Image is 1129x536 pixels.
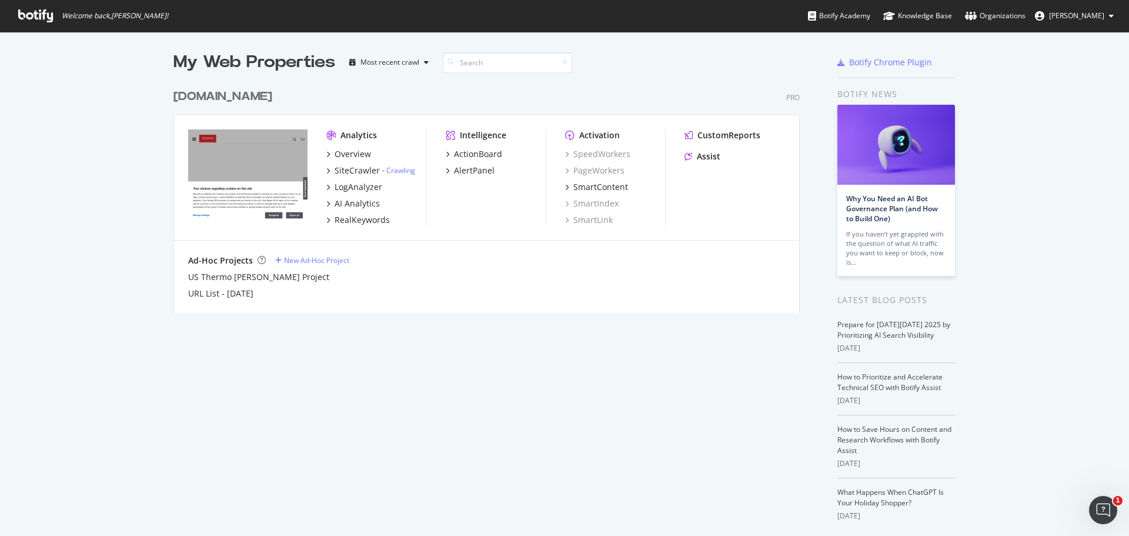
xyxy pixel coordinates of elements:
[837,56,932,68] a: Botify Chrome Plugin
[965,10,1026,22] div: Organizations
[326,181,382,193] a: LogAnalyzer
[837,372,943,392] a: How to Prioritize and Accelerate Technical SEO with Botify Assist
[188,129,308,225] img: thermofisher.com
[837,343,956,354] div: [DATE]
[173,88,272,105] div: [DOMAIN_NAME]
[382,165,415,175] div: -
[284,255,349,265] div: New Ad-Hoc Project
[1089,496,1117,524] iframe: Intercom live chat
[1026,6,1123,25] button: [PERSON_NAME]
[460,129,506,141] div: Intelligence
[1113,496,1123,505] span: 1
[360,59,419,66] div: Most recent crawl
[846,194,938,224] a: Why You Need an AI Bot Governance Plan (and How to Build One)
[443,52,572,73] input: Search
[837,511,956,521] div: [DATE]
[837,88,956,101] div: Botify news
[846,229,946,267] div: If you haven’t yet grappled with the question of what AI traffic you want to keep or block, now is…
[837,458,956,469] div: [DATE]
[565,181,628,193] a: SmartContent
[697,129,760,141] div: CustomReports
[565,165,624,177] a: PageWorkers
[565,214,613,226] a: SmartLink
[837,105,955,185] img: Why You Need an AI Bot Governance Plan (and How to Build One)
[326,214,390,226] a: RealKeywords
[188,288,253,299] a: URL List - [DATE]
[335,198,380,209] div: AI Analytics
[335,181,382,193] div: LogAnalyzer
[565,198,619,209] a: SmartIndex
[326,148,371,160] a: Overview
[188,255,253,267] div: Ad-Hoc Projects
[697,151,720,162] div: Assist
[573,181,628,193] div: SmartContent
[1049,11,1104,21] span: Danny Farah
[335,148,371,160] div: Overview
[786,92,800,102] div: Pro
[837,319,950,340] a: Prepare for [DATE][DATE] 2025 by Prioritizing AI Search Visibility
[340,129,377,141] div: Analytics
[454,148,502,160] div: ActionBoard
[173,74,809,313] div: grid
[837,424,951,455] a: How to Save Hours on Content and Research Workflows with Botify Assist
[837,294,956,307] div: Latest Blog Posts
[335,214,390,226] div: RealKeywords
[335,165,380,177] div: SiteCrawler
[173,88,277,105] a: [DOMAIN_NAME]
[684,151,720,162] a: Assist
[579,129,620,141] div: Activation
[837,395,956,406] div: [DATE]
[188,271,329,283] a: US Thermo [PERSON_NAME] Project
[849,56,932,68] div: Botify Chrome Plugin
[62,11,168,21] span: Welcome back, [PERSON_NAME] !
[454,165,495,177] div: AlertPanel
[326,198,380,209] a: AI Analytics
[345,53,433,72] button: Most recent crawl
[446,148,502,160] a: ActionBoard
[684,129,760,141] a: CustomReports
[275,255,349,265] a: New Ad-Hoc Project
[837,487,944,508] a: What Happens When ChatGPT Is Your Holiday Shopper?
[446,165,495,177] a: AlertPanel
[883,10,952,22] div: Knowledge Base
[808,10,870,22] div: Botify Academy
[565,148,630,160] a: SpeedWorkers
[326,165,415,177] a: SiteCrawler- Crawling
[173,51,335,74] div: My Web Properties
[386,165,415,175] a: Crawling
